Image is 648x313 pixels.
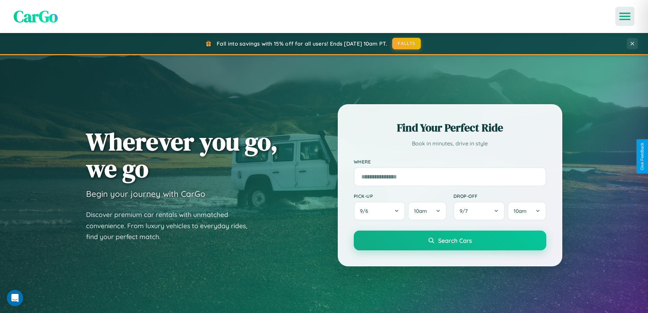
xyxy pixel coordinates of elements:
span: CarGo [14,5,58,28]
label: Drop-off [453,193,546,199]
span: 9 / 7 [460,208,471,214]
button: FALL15 [392,38,421,49]
div: Give Feedback [640,143,645,170]
p: Discover premium car rentals with unmatched convenience. From luxury vehicles to everyday rides, ... [86,209,256,242]
div: Open Intercom Messenger [7,290,23,306]
span: 10am [414,208,427,214]
button: Search Cars [354,231,546,250]
span: Fall into savings with 15% off for all users! Ends [DATE] 10am PT. [217,40,387,47]
h1: Wherever you go, we go [86,128,278,182]
span: 9 / 6 [360,208,371,214]
label: Pick-up [354,193,447,199]
button: 9/7 [453,202,505,220]
h2: Find Your Perfect Ride [354,120,546,135]
button: 10am [408,202,446,220]
span: 10am [514,208,527,214]
p: Book in minutes, drive in style [354,139,546,148]
h3: Begin your journey with CarGo [86,189,205,199]
button: 10am [508,202,546,220]
button: Open menu [615,7,634,26]
span: Search Cars [438,237,472,244]
button: 9/6 [354,202,405,220]
label: Where [354,159,546,165]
